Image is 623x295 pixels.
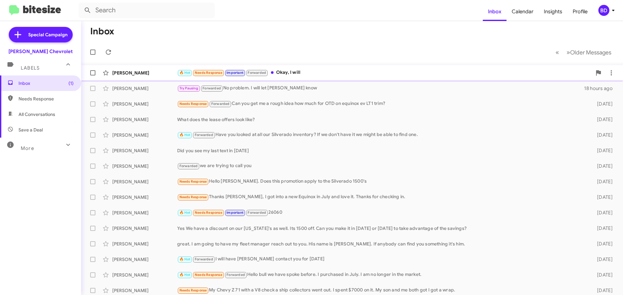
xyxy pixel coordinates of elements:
div: Okay, I will [177,69,592,76]
span: Forwarded [193,256,214,263]
div: [PERSON_NAME] [112,256,177,263]
div: [DATE] [587,132,618,138]
span: Needs Response [179,288,207,292]
span: 🔥 Hot [179,71,190,75]
span: Needs Response [179,102,207,106]
input: Search [79,3,215,18]
div: [PERSON_NAME] [112,116,177,123]
div: [DATE] [587,256,618,263]
span: Forwarded [178,163,199,169]
div: [PERSON_NAME] [112,241,177,247]
div: Hello bull we have spoke before. I purchased in July. I am no longer in the market. [177,271,587,278]
div: [PERSON_NAME] [112,101,177,107]
button: Next [563,46,615,59]
span: Needs Response [195,71,222,75]
div: Have you looked at all our Silverado inventory? If we don't have it we might be able to find one. [177,131,587,139]
span: 🔥 Hot [179,210,190,215]
div: [PERSON_NAME] [112,272,177,278]
span: More [21,145,34,151]
div: [PERSON_NAME] [112,85,177,92]
div: [DATE] [587,210,618,216]
a: Profile [568,2,593,21]
h1: Inbox [90,26,114,37]
div: I will have [PERSON_NAME] contact you for [DATE] [177,255,587,263]
span: 🔥 Hot [179,257,190,261]
span: Needs Response [195,273,222,277]
span: Forwarded [193,132,214,138]
div: [DATE] [587,147,618,154]
a: Inbox [483,2,507,21]
span: Older Messages [570,49,611,56]
div: [PERSON_NAME] [112,178,177,185]
button: Previous [552,46,563,59]
span: Labels [21,65,40,71]
span: » [567,48,570,56]
div: we are trying to call you [177,162,587,170]
div: [PERSON_NAME] [112,210,177,216]
span: All Conversations [18,111,55,118]
span: Forwarded [246,210,268,216]
div: BD [598,5,609,16]
div: [PERSON_NAME] [112,287,177,294]
nav: Page navigation example [552,46,615,59]
span: Needs Response [195,210,222,215]
div: [DATE] [587,287,618,294]
a: Calendar [507,2,539,21]
button: BD [593,5,616,16]
div: [DATE] [587,225,618,232]
a: Special Campaign [9,27,73,42]
span: Special Campaign [28,31,67,38]
span: Needs Response [18,96,74,102]
span: Needs Response [179,179,207,184]
div: [DATE] [587,101,618,107]
span: Important [226,210,243,215]
span: Inbox [18,80,74,86]
span: Needs Response [179,195,207,199]
div: 26060 [177,209,587,216]
span: (1) [68,80,74,86]
div: great. I am going to have my fleet manager reach out to you. His name is [PERSON_NAME]. If anybod... [177,241,587,247]
span: Save a Deal [18,127,43,133]
div: Hello [PERSON_NAME]. Does this promotion apply to the Silverado 1500's [177,178,587,185]
div: [DATE] [587,194,618,200]
div: [PERSON_NAME] [112,225,177,232]
div: [PERSON_NAME] [112,70,177,76]
span: Important [226,71,243,75]
div: [DATE] [587,116,618,123]
span: Forwarded [225,272,247,278]
div: [DATE] [587,178,618,185]
div: [PERSON_NAME] [112,163,177,169]
div: 18 hours ago [584,85,618,92]
span: Try Pausing [179,86,198,90]
span: Forwarded [210,101,231,107]
div: [DATE] [587,163,618,169]
div: Did you see my last text in [DATE] [177,147,587,154]
span: 🔥 Hot [179,133,190,137]
div: What does the lease offers look like? [177,116,587,123]
div: [PERSON_NAME] Chevrolet [8,48,73,55]
span: 🔥 Hot [179,273,190,277]
a: Insights [539,2,568,21]
span: « [556,48,559,56]
div: [PERSON_NAME] [112,132,177,138]
div: No problem. I will let [PERSON_NAME] know [177,85,584,92]
div: [PERSON_NAME] [112,147,177,154]
div: Thanks [PERSON_NAME], I got into a new Equinox in July and love it. Thanks for checking in. [177,193,587,201]
div: My Chevy Z 71 with a V8 check a ship collectors went out. I spent $7000 on it. My son and me both... [177,287,587,294]
div: [DATE] [587,272,618,278]
span: Forwarded [201,85,223,92]
div: Can you get me a rough idea how much for OTD on equinox ev LT1 trim? [177,100,587,108]
div: [PERSON_NAME] [112,194,177,200]
div: Yes We have a discount on our [US_STATE]'s as well. Its 1500 off. Can you make it in [DATE] or [D... [177,225,587,232]
span: Forwarded [246,70,268,76]
div: [DATE] [587,241,618,247]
